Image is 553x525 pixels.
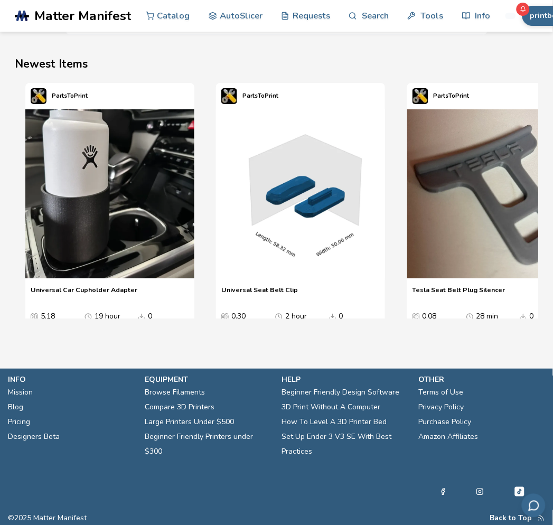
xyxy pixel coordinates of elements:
[221,312,229,321] span: Average Cost
[419,415,472,429] a: Purchase Policy
[282,374,408,385] p: help
[231,312,260,326] div: 0.30
[95,312,120,326] div: 19 hour
[439,485,447,498] a: Facebook
[8,415,30,429] a: Pricing
[285,312,308,326] div: 2 hour
[31,312,38,321] span: Average Cost
[15,56,538,72] h2: Newest Items
[52,90,88,101] p: PartsToPrint
[31,88,46,104] img: PartsToPrint's profile
[8,374,134,385] p: info
[282,429,408,459] a: Set Up Ender 3 V3 SE With Best Practices
[34,8,131,23] span: Matter Manifest
[520,312,527,321] span: Downloads
[522,494,546,518] button: Send feedback via email
[476,312,500,326] div: 28 min
[148,312,171,326] div: 0
[145,415,234,429] a: Large Printers Under $500
[419,385,464,400] a: Terms of Use
[221,88,237,104] img: PartsToPrint's profile
[145,374,271,385] p: equipment
[466,312,474,321] span: Average Print Time
[538,514,545,522] a: RSS Feed
[275,312,283,321] span: Average Print Time
[282,385,400,400] a: Beginner Friendly Design Software
[329,312,336,321] span: Downloads
[216,83,396,331] swiper-slide: 2 / 4
[530,312,553,326] div: 0
[25,83,205,331] swiper-slide: 1 / 4
[8,429,60,444] a: Designers Beta
[216,109,385,280] a: 1_3D_Dimensions
[413,286,505,302] a: Tesla Seat Belt Plug Silencer
[413,88,428,104] img: PartsToPrint's profile
[145,400,214,415] a: Compare 3D Printers
[282,400,381,415] a: 3D Print Without A Computer
[145,385,205,400] a: Browse Filaments
[41,312,69,326] div: 5.18
[8,385,33,400] a: Mission
[221,286,298,302] a: Universal Seat Belt Clip
[242,90,278,101] p: PartsToPrint
[138,312,145,321] span: Downloads
[413,312,420,321] span: Average Cost
[85,312,92,321] span: Average Print Time
[8,400,23,415] a: Blog
[419,429,479,444] a: Amazon Affiliates
[513,485,526,498] a: Tiktok
[216,109,385,278] img: 1_3D_Dimensions
[476,485,484,498] a: Instagram
[8,514,87,522] span: © 2025 Matter Manifest
[25,83,93,109] a: PartsToPrint's profilePartsToPrint
[434,90,470,101] p: PartsToPrint
[419,374,545,385] p: other
[339,312,362,326] div: 0
[490,514,532,522] button: Back to Top
[282,415,387,429] a: How To Level A 3D Printer Bed
[145,429,271,459] a: Beginner Friendly Printers under $300
[423,312,451,326] div: 0.08
[419,400,464,415] a: Privacy Policy
[407,83,475,109] a: PartsToPrint's profilePartsToPrint
[31,286,137,302] a: Universal Car Cupholder Adapter
[216,83,284,109] a: PartsToPrint's profilePartsToPrint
